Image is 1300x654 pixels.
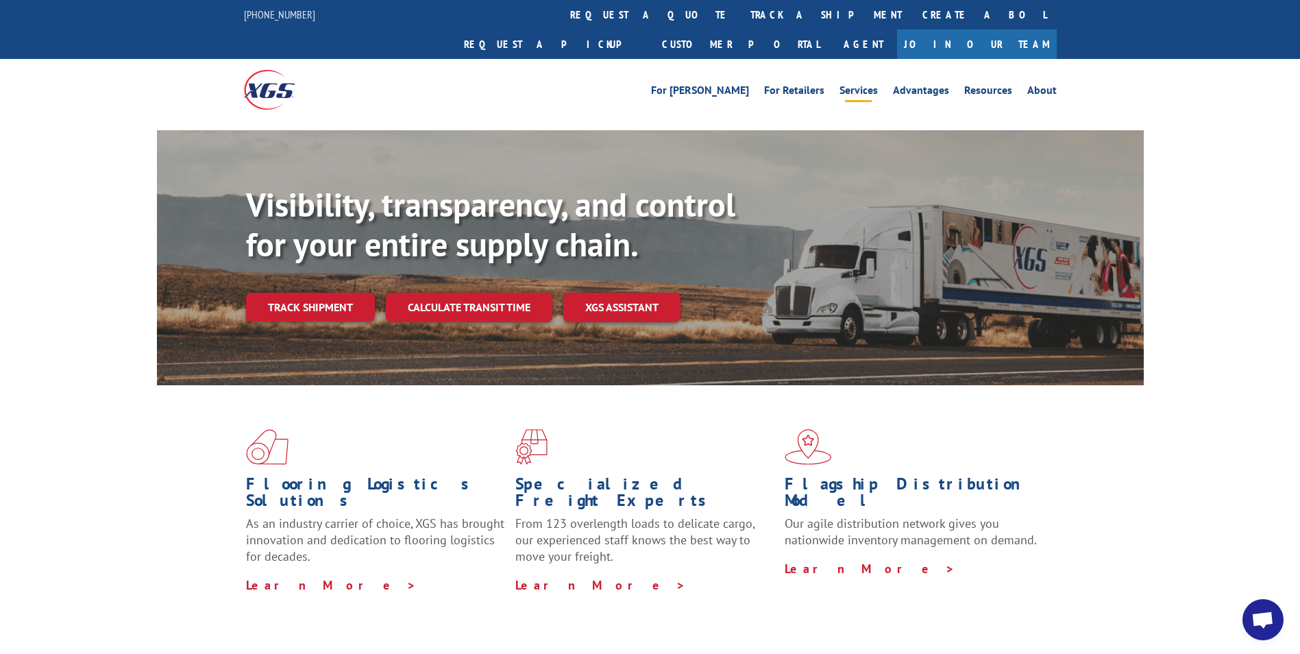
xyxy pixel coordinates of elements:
[1027,85,1057,100] a: About
[386,293,552,322] a: Calculate transit time
[246,577,417,593] a: Learn More >
[454,29,652,59] a: Request a pickup
[246,183,735,265] b: Visibility, transparency, and control for your entire supply chain.
[785,476,1044,516] h1: Flagship Distribution Model
[652,29,830,59] a: Customer Portal
[246,516,504,564] span: As an industry carrier of choice, XGS has brought innovation and dedication to flooring logistics...
[515,429,548,465] img: xgs-icon-focused-on-flooring-red
[785,429,832,465] img: xgs-icon-flagship-distribution-model-red
[515,577,686,593] a: Learn More >
[1242,599,1284,640] div: Open chat
[246,293,375,322] a: Track shipment
[244,8,315,21] a: [PHONE_NUMBER]
[785,516,1037,548] span: Our agile distribution network gives you nationwide inventory management on demand.
[246,429,289,465] img: xgs-icon-total-supply-chain-intelligence-red
[515,476,774,516] h1: Specialized Freight Experts
[785,561,955,577] a: Learn More >
[764,85,824,100] a: For Retailers
[830,29,897,59] a: Agent
[563,293,680,322] a: XGS ASSISTANT
[839,85,878,100] a: Services
[246,476,505,516] h1: Flooring Logistics Solutions
[651,85,749,100] a: For [PERSON_NAME]
[964,85,1012,100] a: Resources
[897,29,1057,59] a: Join Our Team
[893,85,949,100] a: Advantages
[515,516,774,577] p: From 123 overlength loads to delicate cargo, our experienced staff knows the best way to move you...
